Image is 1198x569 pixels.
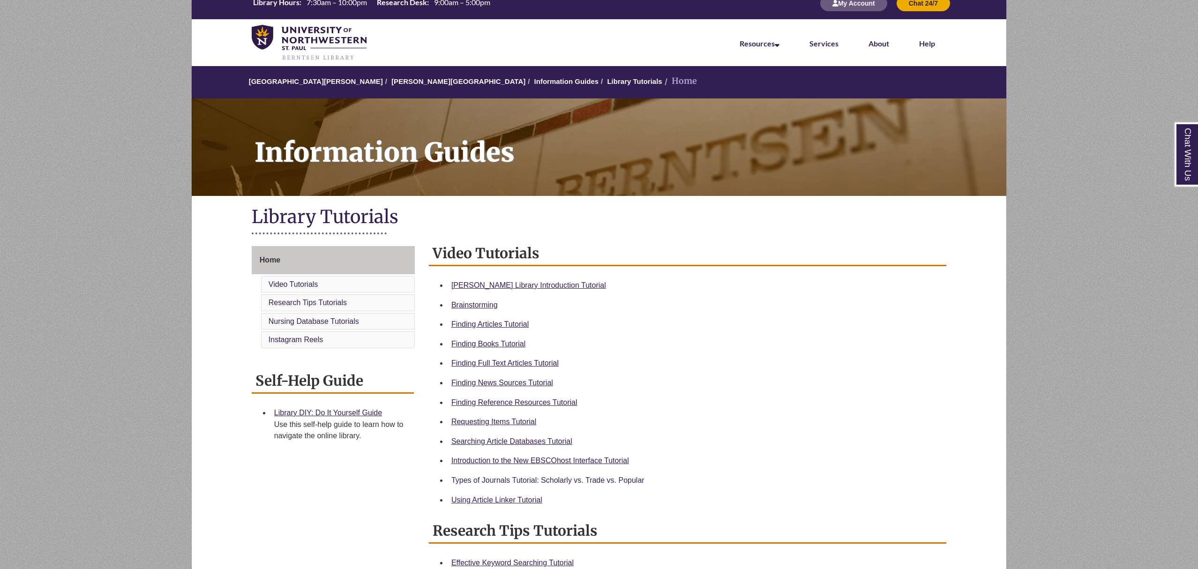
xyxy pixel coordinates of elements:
a: Finding Reference Resources Tutorial [451,398,577,406]
a: Types of Journals Tutorial: Scholarly vs. Trade vs. Popular [451,476,644,484]
span: Home [260,256,280,264]
a: Library DIY: Do It Yourself Guide [274,409,382,417]
a: [PERSON_NAME] Library Introduction Tutorial [451,281,606,289]
a: Effective Keyword Searching Tutorial [451,559,574,567]
a: Finding Books Tutorial [451,340,525,348]
a: Home [252,246,415,274]
a: Video Tutorials [269,280,318,288]
a: [GEOGRAPHIC_DATA][PERSON_NAME] [249,77,383,85]
a: [PERSON_NAME][GEOGRAPHIC_DATA] [391,77,525,85]
div: Use this self-help guide to learn how to navigate the online library. [274,419,406,442]
h2: Video Tutorials [429,241,946,266]
h1: Information Guides [244,98,1006,184]
div: Guide Page Menu [252,246,415,350]
h2: Self-Help Guide [252,369,414,394]
a: Finding Articles Tutorial [451,320,529,328]
a: Searching Article Databases Tutorial [451,437,572,445]
a: Services [809,39,839,48]
a: Information Guides [192,98,1006,196]
a: Finding News Sources Tutorial [451,379,553,387]
a: Nursing Database Tutorials [269,317,359,325]
a: Instagram Reels [269,336,323,344]
a: Brainstorming [451,301,498,309]
a: Resources [740,39,779,48]
a: Introduction to the New EBSCOhost Interface Tutorial [451,457,629,464]
h1: Library Tutorials [252,205,946,230]
a: About [869,39,889,48]
a: Requesting Items Tutorial [451,418,536,426]
a: Information Guides [534,77,599,85]
a: Help [919,39,935,48]
h2: Research Tips Tutorials [429,519,946,544]
img: UNWSP Library Logo [252,25,367,61]
a: Using Article Linker Tutorial [451,496,542,504]
a: Research Tips Tutorials [269,299,347,307]
a: Library Tutorials [607,77,662,85]
li: Home [662,75,697,88]
a: Finding Full Text Articles Tutorial [451,359,559,367]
